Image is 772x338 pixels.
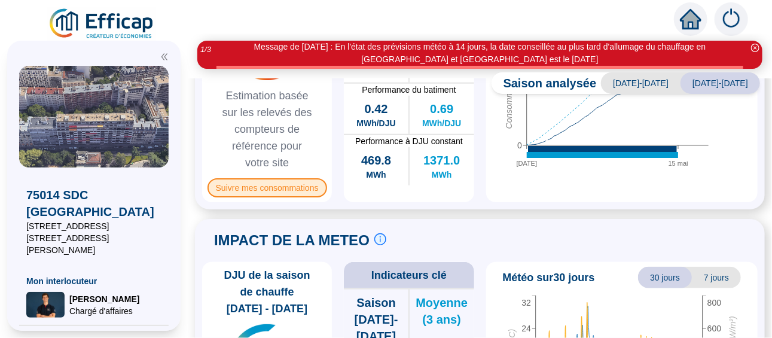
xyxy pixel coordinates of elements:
[26,292,65,318] img: Chargé d'affaires
[681,72,760,94] span: [DATE]-[DATE]
[423,152,460,169] span: 1371.0
[504,45,513,129] tspan: Consommation (MWh)
[216,41,743,66] div: Message de [DATE] : En l'état des prévisions météo à 14 jours, la date conseillée au plus tard d'...
[432,169,451,181] span: MWh
[26,220,161,232] span: [STREET_ADDRESS]
[69,293,139,305] span: [PERSON_NAME]
[707,298,722,307] tspan: 800
[26,232,161,256] span: [STREET_ADDRESS][PERSON_NAME]
[344,84,474,96] span: Performance du batiment
[344,135,474,147] span: Performance à DJU constant
[160,53,169,61] span: double-left
[715,2,748,36] img: alerts
[214,231,370,250] span: IMPACT DE LA METEO
[374,233,386,245] span: info-circle
[503,269,595,286] span: Météo sur 30 jours
[516,160,537,167] tspan: [DATE]
[422,117,461,129] span: MWh/DJU
[200,45,211,54] i: 1 / 3
[692,267,741,288] span: 7 jours
[207,267,327,317] span: DJU de la saison de chauffe [DATE] - [DATE]
[361,152,391,169] span: 469.8
[668,160,688,167] tspan: 15 mai
[492,75,597,92] span: Saison analysée
[638,267,692,288] span: 30 jours
[26,187,161,220] span: 75014 SDC [GEOGRAPHIC_DATA]
[69,305,139,317] span: Chargé d'affaires
[521,324,531,333] tspan: 24
[366,169,386,181] span: MWh
[430,101,453,117] span: 0.69
[207,87,327,171] span: Estimation basée sur les relevés des compteurs de référence pour votre site
[517,141,522,150] tspan: 0
[751,44,759,52] span: close-circle
[707,324,722,333] tspan: 600
[680,8,701,30] span: home
[356,117,395,129] span: MWh/DJU
[208,178,327,197] span: Suivre mes consommations
[371,267,447,284] span: Indicateurs clé
[365,101,388,117] span: 0.42
[521,298,531,307] tspan: 32
[601,72,681,94] span: [DATE]-[DATE]
[26,275,161,287] span: Mon interlocuteur
[410,294,474,328] span: Moyenne (3 ans)
[48,7,156,41] img: efficap energie logo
